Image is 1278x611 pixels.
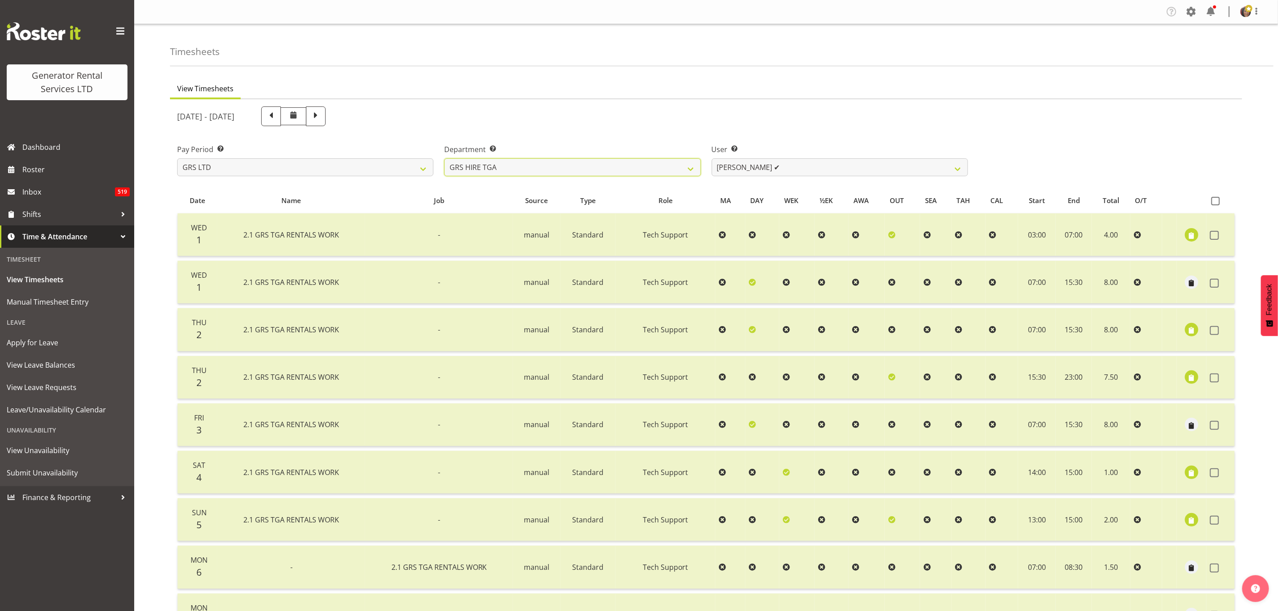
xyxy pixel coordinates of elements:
[1056,356,1091,399] td: 23:00
[1018,261,1056,304] td: 07:00
[643,562,688,572] span: Tech Support
[580,195,596,206] span: Type
[1018,213,1056,256] td: 03:00
[524,325,549,335] span: manual
[438,515,440,525] span: -
[7,22,81,40] img: Rosterit website logo
[524,230,549,240] span: manual
[643,467,688,477] span: Tech Support
[191,555,208,565] span: Mon
[7,403,127,416] span: Leave/Unavailability Calendar
[525,195,548,206] span: Source
[560,308,616,351] td: Standard
[7,295,127,309] span: Manual Timesheet Entry
[1056,261,1091,304] td: 15:30
[1029,195,1045,206] span: Start
[560,213,616,256] td: Standard
[438,372,440,382] span: -
[785,195,799,206] span: WEK
[560,498,616,541] td: Standard
[7,358,127,372] span: View Leave Balances
[1018,451,1056,494] td: 14:00
[643,515,688,525] span: Tech Support
[643,372,688,382] span: Tech Support
[391,562,487,572] span: 2.1 GRS TGA RENTALS WORK
[853,195,869,206] span: AWA
[1018,546,1056,589] td: 07:00
[925,195,937,206] span: SEA
[177,144,433,155] label: Pay Period
[7,444,127,457] span: View Unavailability
[524,372,549,382] span: manual
[721,195,731,206] span: MA
[197,424,202,436] span: 3
[524,420,549,429] span: manual
[1135,195,1147,206] span: O/T
[524,562,549,572] span: manual
[192,365,207,375] span: Thu
[243,420,339,429] span: 2.1 GRS TGA RENTALS WORK
[197,566,202,578] span: 6
[193,460,206,470] span: Sat
[990,195,1003,206] span: CAL
[434,195,444,206] span: Job
[751,195,764,206] span: DAY
[1018,403,1056,446] td: 07:00
[1056,546,1091,589] td: 08:30
[560,403,616,446] td: Standard
[192,508,207,518] span: Sun
[7,336,127,349] span: Apply for Leave
[1240,6,1251,17] img: katherine-lothianc04ae7ec56208e078627d80ad3866cf0.png
[1103,195,1119,206] span: Total
[643,277,688,287] span: Tech Support
[1018,356,1056,399] td: 15:30
[1092,308,1130,351] td: 8.00
[2,421,132,439] div: Unavailability
[115,187,130,196] span: 519
[1092,356,1130,399] td: 7.50
[16,69,119,96] div: Generator Rental Services LTD
[438,420,440,429] span: -
[438,277,440,287] span: -
[190,195,205,206] span: Date
[2,354,132,376] a: View Leave Balances
[177,83,234,94] span: View Timesheets
[560,356,616,399] td: Standard
[1265,284,1274,315] span: Feedback
[819,195,833,206] span: ½EK
[197,328,202,341] span: 2
[1056,213,1091,256] td: 07:00
[643,420,688,429] span: Tech Support
[1056,451,1091,494] td: 15:00
[890,195,904,206] span: OUT
[438,325,440,335] span: -
[1018,498,1056,541] td: 13:00
[191,223,208,233] span: Wed
[192,318,207,327] span: Thu
[1261,275,1278,336] button: Feedback - Show survey
[956,195,970,206] span: TAH
[643,230,688,240] span: Tech Support
[524,467,549,477] span: manual
[243,325,339,335] span: 2.1 GRS TGA RENTALS WORK
[2,439,132,462] a: View Unavailability
[1056,498,1091,541] td: 15:00
[243,467,339,477] span: 2.1 GRS TGA RENTALS WORK
[197,376,202,389] span: 2
[444,144,701,155] label: Department
[22,185,115,199] span: Inbox
[438,467,440,477] span: -
[177,111,234,121] h5: [DATE] - [DATE]
[1018,308,1056,351] td: 07:00
[560,546,616,589] td: Standard
[1092,451,1130,494] td: 1.00
[22,208,116,221] span: Shifts
[243,277,339,287] span: 2.1 GRS TGA RENTALS WORK
[197,233,202,246] span: 1
[7,466,127,479] span: Submit Unavailability
[1056,308,1091,351] td: 15:30
[643,325,688,335] span: Tech Support
[243,515,339,525] span: 2.1 GRS TGA RENTALS WORK
[2,376,132,399] a: View Leave Requests
[195,413,204,423] span: Fri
